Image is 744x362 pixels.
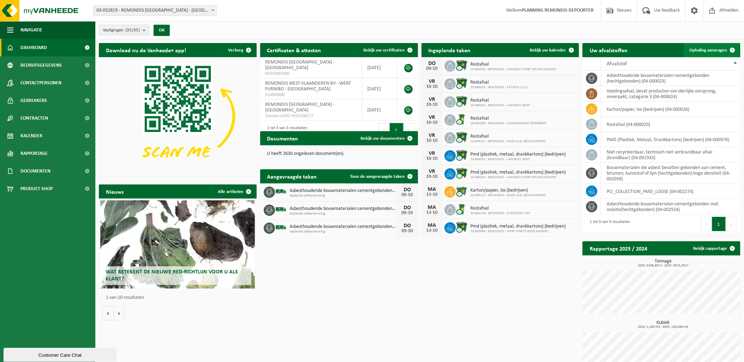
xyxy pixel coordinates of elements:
td: [DATE] [362,99,397,121]
button: Verberg [222,43,256,57]
td: voedingsafval, bevat producten van dierlijke oorsprong, onverpakt, categorie 3 (04-000024) [601,86,740,102]
span: 10-984532 - REMONDIS - VAN ROEY WERF NIEUWE DOKKEN [471,67,556,72]
span: Pmd (plastiek, metaal, drankkartons) (bedrijven) [471,224,566,229]
td: [DATE] [362,57,397,78]
div: 1 tot 9 van 9 resultaten [586,216,630,232]
span: Vestigingen [103,25,140,36]
span: Restafval [471,134,546,139]
div: DO [400,205,415,211]
img: WB-0240-CU [456,203,468,215]
h2: Nieuws [99,185,131,198]
td: asbesthoudende bouwmaterialen cementgebonden (hechtgebonden) (04-000023) [601,71,740,86]
span: Bedrijfsgegevens [20,56,62,74]
span: Verberg [228,48,244,53]
button: 1 [390,123,404,137]
td: karton/papier, los (bedrijven) (04-000026) [601,102,740,117]
img: WB-1100-CU [456,95,468,107]
span: Restafval [471,116,547,121]
h2: Download nu de Vanheede+ app! [99,43,193,57]
span: Bekijk uw documenten [361,136,405,141]
span: 10-984532 - REMONDIS - VAN ROEY WERF NIEUWE DOKKEN [471,175,566,180]
span: Geplande zelfaanlevering [290,194,397,198]
a: Alle artikelen [212,185,256,199]
div: 09-10 [400,193,415,198]
div: 10-10 [425,120,439,125]
button: OK [154,25,170,36]
div: 10-10 [425,138,439,143]
span: Consent-SelfD-VEG2200117 [266,113,357,119]
span: 10-968925 - REMONDIS - E3 PLEIN 1-211 [471,85,528,90]
div: MA [425,223,439,228]
a: Bekijk uw certificaten [358,43,417,57]
div: VR [425,115,439,120]
span: 10-993127 - REMONDIS - MAES ALG. BOUWWERKEN [471,193,546,198]
span: Asbesthoudende bouwmaterialen cementgebonden (hechtgebonden) [290,224,397,230]
span: REMONDIS [GEOGRAPHIC_DATA] - [GEOGRAPHIC_DATA] [266,102,335,113]
td: [DATE] [362,78,397,99]
span: Bekijk uw kalender [530,48,566,53]
span: RED25001940 [266,71,357,77]
button: Previous [379,123,390,137]
td: niet recycleerbaar, technisch niet verbrandbaar afval (brandbaar) (04-001933) [601,147,740,163]
button: Vestigingen(35/35) [99,25,149,35]
span: 2024: 5166,801 t - 2025: 4313,452 t [586,264,740,267]
h2: Documenten [260,131,305,145]
span: 03-052819 - REMONDIS WEST-VLAANDEREN - OOSTENDE [94,6,216,16]
span: Bekijk uw certificaten [364,48,405,53]
img: WB-1100-CU [456,131,468,143]
span: Contactpersonen [20,74,61,92]
img: WB-1100-CU [456,77,468,89]
span: Restafval [471,62,556,67]
div: DO [400,223,415,229]
span: Kalender [20,127,42,145]
iframe: chat widget [4,346,118,362]
td: asbesthoudende bouwmaterialen cementgebonden met isolatie(hechtgebonden) (04-002554) [601,199,740,215]
span: 03-052819 - REMONDIS WEST-VLAANDEREN - OOSTENDE [93,5,217,16]
img: WB-0660-CU [456,185,468,197]
div: VR [425,169,439,174]
span: Documenten [20,162,50,180]
button: Vorige [102,306,114,320]
div: MA [425,205,439,210]
img: WB-1100-CU [456,149,468,161]
div: VR [425,151,439,156]
span: Wat betekent de nieuwe RED-richtlijn voor u als klant? [106,269,238,282]
span: REMONDIS [GEOGRAPHIC_DATA] - [GEOGRAPHIC_DATA] [266,60,335,71]
a: Bekijk rapportage [688,241,740,255]
h2: Certificaten & attesten [260,43,328,57]
div: 10-10 [425,174,439,179]
img: WB-1100-CU [456,167,468,179]
span: Product Shop [20,180,53,198]
img: WB-0240-CU [456,113,468,125]
span: Restafval [471,80,528,85]
span: Gebruikers [20,92,47,109]
span: Restafval [471,206,531,211]
td: restafval (04-000029) [601,117,740,132]
span: Asbesthoudende bouwmaterialen cementgebonden (hechtgebonden) [290,188,397,194]
span: 10-984301 - REMONDIS - VAN ROEY GENT [471,103,530,108]
a: Bekijk uw kalender [524,43,578,57]
div: 13-10 [425,210,439,215]
h2: Rapportage 2025 / 2024 [583,241,654,255]
button: Previous [701,217,712,231]
div: 1 tot 3 van 3 resultaten [264,122,308,138]
div: MA [425,187,439,192]
a: Ophaling aanvragen [684,43,740,57]
span: Pmd (plastiek, metaal, drankkartons) (bedrijven) [471,152,566,157]
div: 10-10 [425,102,439,107]
div: VR [425,79,439,84]
div: VR [425,97,439,102]
strong: PLANNING REMONDIS DEPOORTER [522,8,594,13]
span: 10-993127 - REMONDIS - MAES ALG. BOUWWERKEN [471,139,546,144]
img: BL-SO-LV [275,204,287,216]
span: Afvalstof [607,61,627,67]
td: PMD (Plastiek, Metaal, Drankkartons) (bedrijven) (04-000978) [601,132,740,147]
h2: Aangevraagde taken [260,169,324,183]
span: 10-984301 - REMONDIS - VAN ROEY GENT [471,157,566,162]
img: WB-1100-CU [456,221,468,233]
h3: Tonnage [586,259,740,267]
h2: Uw afvalstoffen [583,43,635,57]
a: Wat betekent de nieuwe RED-richtlijn voor u als klant? [100,200,255,289]
span: Karton/papier, los (bedrijven) [471,188,546,193]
